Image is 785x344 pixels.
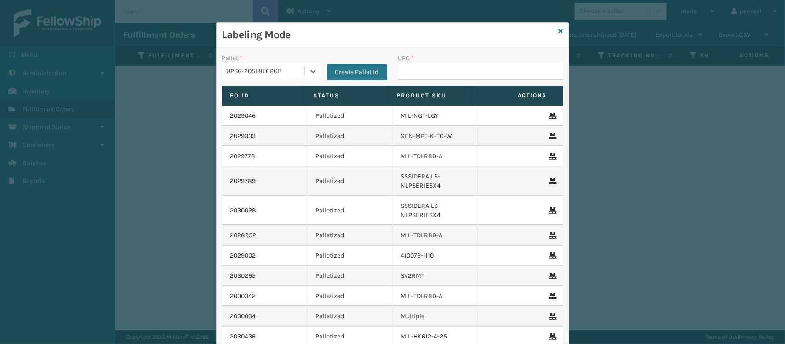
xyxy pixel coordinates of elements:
[230,152,256,161] a: 2029778
[230,111,256,120] a: 2029046
[393,106,478,126] td: MIL-NGT-LGY
[222,28,555,42] h3: Labeling Mode
[230,271,256,281] a: 2030295
[397,92,463,100] label: Product SKU
[393,126,478,146] td: GEN-MPT-K-TC-W
[393,196,478,225] td: SSSIDERAILS-NLPSERIESX4
[230,92,297,100] label: Fo Id
[230,206,257,215] a: 2030028
[393,286,478,306] td: MIL-TDLRBD-A
[475,88,553,103] span: Actions
[230,292,256,301] a: 2030342
[307,306,393,327] td: Palletized
[230,312,256,321] a: 2030004
[549,153,555,160] i: Remove From Pallet
[230,177,256,186] a: 2029789
[549,133,555,139] i: Remove From Pallet
[307,106,393,126] td: Palletized
[307,266,393,286] td: Palletized
[549,252,555,259] i: Remove From Pallet
[549,293,555,299] i: Remove From Pallet
[307,246,393,266] td: Palletized
[398,53,414,63] label: UPC
[549,333,555,340] i: Remove From Pallet
[230,132,256,141] a: 2029333
[549,113,555,119] i: Remove From Pallet
[393,225,478,246] td: MIL-TDLRBD-A
[549,273,555,279] i: Remove From Pallet
[222,53,243,63] label: Pallet
[307,196,393,225] td: Palletized
[307,286,393,306] td: Palletized
[327,64,387,80] button: Create Pallet Id
[307,225,393,246] td: Palletized
[549,232,555,239] i: Remove From Pallet
[393,146,478,166] td: MIL-TDLRBD-A
[230,251,256,260] a: 2029002
[549,178,555,184] i: Remove From Pallet
[314,92,380,100] label: Status
[393,246,478,266] td: 410079-1110
[227,67,305,76] div: UPSG-205L8FCPCB
[307,166,393,196] td: Palletized
[549,313,555,320] i: Remove From Pallet
[307,126,393,146] td: Palletized
[307,146,393,166] td: Palletized
[230,231,257,240] a: 2028952
[549,207,555,214] i: Remove From Pallet
[230,332,256,341] a: 2030436
[393,306,478,327] td: Multiple
[393,166,478,196] td: SSSIDERAILS-NLPSERIESX4
[393,266,478,286] td: SV2RMT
